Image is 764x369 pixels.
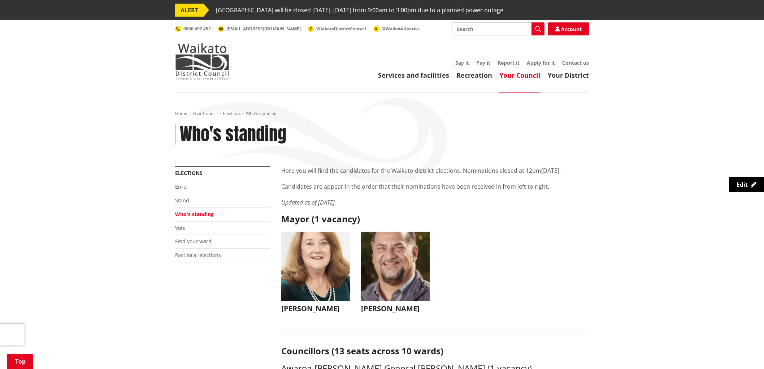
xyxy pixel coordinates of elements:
[373,25,419,31] a: @WaikatoDistrict
[281,304,350,313] h3: [PERSON_NAME]
[737,181,748,189] span: Edit
[548,22,589,35] a: Account
[361,304,430,313] h3: [PERSON_NAME]
[175,238,212,245] a: Find your ward
[281,213,360,225] strong: Mayor (1 vacancy)
[548,71,589,80] a: Your District
[175,224,186,231] a: Vote
[527,59,555,66] a: Apply for it
[192,110,218,116] a: Your Council
[562,59,589,66] a: Contact us
[456,71,492,80] a: Recreation
[281,345,443,357] strong: Councillors (13 seats across 10 wards)
[378,71,449,80] a: Services and facilities
[175,252,221,258] a: Past local elections
[175,4,204,17] span: ALERT
[223,110,241,116] a: Elections
[361,232,430,317] button: [PERSON_NAME]
[731,339,757,365] iframe: Messenger Launcher
[175,211,214,218] a: Who's standing
[361,232,430,301] img: WO-M__BECH_A__EWN4j
[382,25,419,31] span: @WaikatoDistrict
[308,26,366,32] a: WaikatoDistrictCouncil
[216,4,505,17] span: [GEOGRAPHIC_DATA] will be closed [DATE], [DATE] from 9:00am to 3:00pm due to a planned power outage.
[175,111,589,117] nav: breadcrumb
[729,177,764,192] a: Edit
[183,26,211,32] span: 0800 492 452
[281,198,336,206] em: Updated as of [DATE].
[281,232,350,301] img: WO-M__CHURCH_J__UwGuY
[175,26,211,32] a: 0800 492 452
[498,59,520,66] a: Report it
[218,26,301,32] a: [EMAIL_ADDRESS][DOMAIN_NAME]
[476,59,490,66] a: Pay it
[281,182,589,191] p: Candidates are appear in the order that their nominations have been received in from left to right.
[316,26,366,32] span: WaikatoDistrictCouncil
[7,354,33,369] a: Top
[246,110,277,116] span: Who's standing
[175,43,229,80] img: Waikato District Council - Te Kaunihera aa Takiwaa o Waikato
[180,124,286,145] h1: Who's standing
[281,232,350,317] button: [PERSON_NAME]
[226,26,301,32] span: [EMAIL_ADDRESS][DOMAIN_NAME]
[499,71,541,80] a: Your Council
[175,197,189,204] a: Stand
[455,59,469,66] a: Say it
[281,166,589,175] p: Here you will find the candidates for the Waikato district elections. Nominations closed at 12pm[...
[175,110,187,116] a: Home
[452,22,544,35] input: Search input
[175,170,203,176] a: Elections
[175,183,188,190] a: Enrol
